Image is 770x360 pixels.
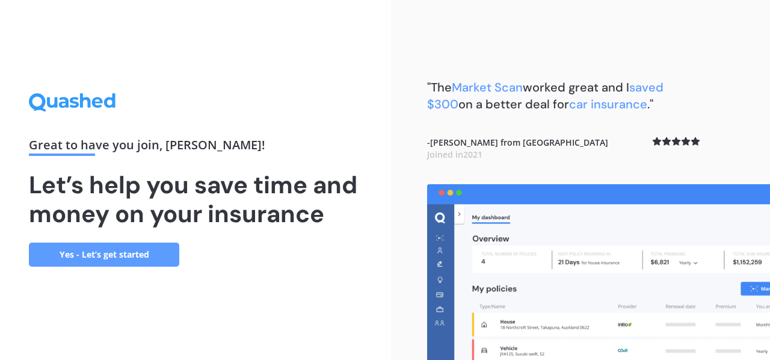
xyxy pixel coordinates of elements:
b: "The worked great and I on a better deal for ." [427,79,664,112]
img: dashboard.webp [427,184,770,360]
span: Joined in 2021 [427,149,482,160]
div: Great to have you join , [PERSON_NAME] ! [29,139,362,156]
b: - [PERSON_NAME] from [GEOGRAPHIC_DATA] [427,137,608,160]
h1: Let’s help you save time and money on your insurance [29,170,362,228]
a: Yes - Let’s get started [29,243,179,267]
span: car insurance [569,96,647,112]
span: Market Scan [452,79,523,95]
